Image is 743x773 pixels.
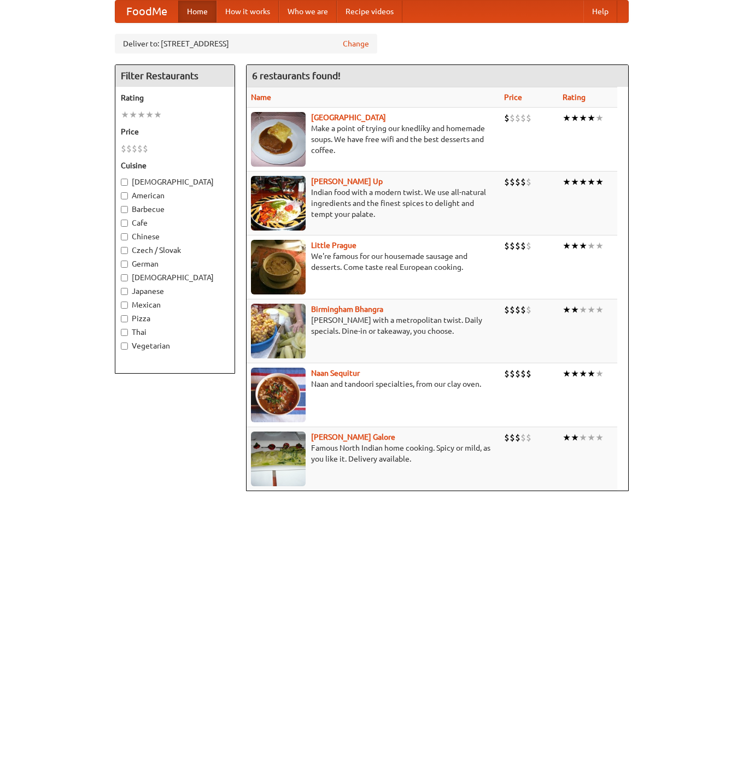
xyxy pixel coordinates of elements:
li: ★ [595,176,604,188]
a: How it works [217,1,279,22]
li: $ [515,304,520,316]
input: Japanese [121,288,128,295]
li: $ [520,240,526,252]
li: $ [515,368,520,380]
li: $ [504,432,510,444]
img: czechpoint.jpg [251,112,306,167]
a: Little Prague [311,241,356,250]
label: [DEMOGRAPHIC_DATA] [121,176,229,187]
li: ★ [571,112,579,124]
li: ★ [595,240,604,252]
li: ★ [571,304,579,316]
label: Cafe [121,217,229,228]
a: Price [504,93,522,102]
li: $ [510,304,515,316]
h5: Rating [121,92,229,103]
li: $ [526,304,531,316]
a: Birmingham Bhangra [311,305,383,314]
li: ★ [145,109,154,121]
p: [PERSON_NAME] with a metropolitan twist. Daily specials. Dine-in or takeaway, you choose. [251,315,496,337]
li: ★ [587,368,595,380]
li: ★ [137,109,145,121]
li: $ [520,368,526,380]
li: $ [510,112,515,124]
input: [DEMOGRAPHIC_DATA] [121,274,128,281]
input: American [121,192,128,199]
input: Cafe [121,220,128,227]
label: Mexican [121,299,229,310]
img: curryup.jpg [251,176,306,231]
label: American [121,190,229,201]
li: $ [137,143,143,155]
li: ★ [563,432,571,444]
li: $ [126,143,132,155]
li: ★ [563,112,571,124]
input: Thai [121,329,128,336]
li: $ [526,432,531,444]
li: ★ [571,240,579,252]
input: Vegetarian [121,343,128,350]
li: $ [526,368,531,380]
li: ★ [571,176,579,188]
a: [GEOGRAPHIC_DATA] [311,113,386,122]
li: $ [504,176,510,188]
label: Japanese [121,286,229,297]
p: Indian food with a modern twist. We use all-natural ingredients and the finest spices to delight ... [251,187,496,220]
h4: Filter Restaurants [115,65,235,87]
img: littleprague.jpg [251,240,306,294]
li: $ [504,304,510,316]
li: $ [121,143,126,155]
li: ★ [587,112,595,124]
li: ★ [579,240,587,252]
li: $ [504,240,510,252]
p: Make a point of trying our knedlíky and homemade soups. We have free wifi and the best desserts a... [251,123,496,156]
label: Czech / Slovak [121,245,229,256]
label: Barbecue [121,204,229,215]
li: $ [515,112,520,124]
li: $ [510,432,515,444]
li: ★ [587,240,595,252]
li: $ [510,240,515,252]
li: ★ [595,432,604,444]
label: Pizza [121,313,229,324]
input: Mexican [121,302,128,309]
li: $ [520,304,526,316]
li: $ [510,176,515,188]
input: German [121,261,128,268]
li: ★ [587,176,595,188]
a: Home [178,1,217,22]
li: ★ [129,109,137,121]
label: [DEMOGRAPHIC_DATA] [121,272,229,283]
label: Vegetarian [121,340,229,351]
img: naansequitur.jpg [251,368,306,422]
a: [PERSON_NAME] Galore [311,433,395,441]
li: ★ [563,304,571,316]
li: $ [504,112,510,124]
a: Recipe videos [337,1,402,22]
li: ★ [571,432,579,444]
li: $ [526,240,531,252]
a: Who we are [279,1,337,22]
li: $ [515,240,520,252]
li: $ [143,143,148,155]
label: German [121,258,229,269]
h5: Cuisine [121,160,229,171]
li: ★ [121,109,129,121]
li: $ [515,176,520,188]
h5: Price [121,126,229,137]
li: $ [520,112,526,124]
input: Czech / Slovak [121,247,128,254]
b: [PERSON_NAME] Up [311,177,383,186]
li: $ [526,176,531,188]
li: ★ [154,109,162,121]
a: Naan Sequitur [311,369,360,377]
li: $ [504,368,510,380]
li: ★ [579,112,587,124]
a: Change [343,38,369,49]
li: ★ [571,368,579,380]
